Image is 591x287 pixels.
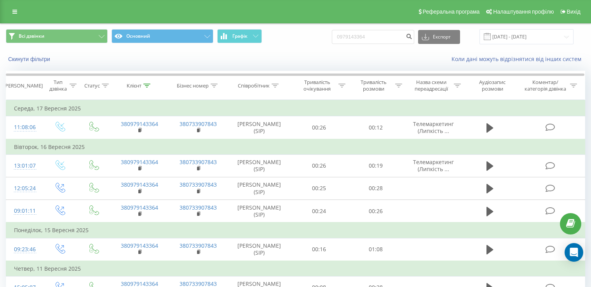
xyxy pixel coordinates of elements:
div: Клієнт [127,82,141,89]
span: Телемаркетинг (Липкість ... [413,158,454,173]
td: [PERSON_NAME] (SIP) [228,154,291,177]
div: Коментар/категорія дзвінка [523,79,568,92]
td: 00:26 [291,116,347,139]
td: [PERSON_NAME] (SIP) [228,116,291,139]
div: Тривалість розмови [354,79,393,92]
td: Четвер, 11 Вересня 2025 [6,261,585,276]
span: Налаштування профілю [493,9,554,15]
td: 00:25 [291,177,347,199]
td: 00:28 [347,177,404,199]
td: 00:16 [291,238,347,261]
a: 380979143364 [121,181,158,188]
input: Пошук за номером [332,30,414,44]
td: 00:26 [291,154,347,177]
a: 380979143364 [121,242,158,249]
span: Телемаркетинг (Липкість ... [413,120,454,135]
div: 11:08:06 [14,120,35,135]
a: 380733907843 [180,158,217,166]
div: Бізнес номер [177,82,209,89]
td: Вівторок, 16 Вересня 2025 [6,139,585,155]
span: Вихід [567,9,581,15]
div: [PERSON_NAME] [3,82,43,89]
div: Тривалість очікування [298,79,337,92]
div: 12:05:24 [14,181,35,196]
div: Співробітник [238,82,270,89]
a: 380979143364 [121,158,158,166]
button: Основний [112,29,213,43]
div: Аудіозапис розмови [470,79,515,92]
span: Всі дзвінки [19,33,44,39]
button: Всі дзвінки [6,29,108,43]
span: Графік [232,33,248,39]
a: 380733907843 [180,242,217,249]
button: Графік [217,29,262,43]
a: 380979143364 [121,204,158,211]
td: [PERSON_NAME] (SIP) [228,238,291,261]
td: 00:26 [347,200,404,223]
a: 380733907843 [180,204,217,211]
button: Скинути фільтри [6,56,54,63]
div: 13:01:07 [14,158,35,173]
div: Статус [84,82,100,89]
div: Open Intercom Messenger [565,243,583,262]
div: Тип дзвінка [49,79,67,92]
span: Реферальна програма [423,9,480,15]
a: Коли дані можуть відрізнятися вiд інших систем [452,55,585,63]
button: Експорт [418,30,460,44]
a: 380733907843 [180,120,217,128]
div: Назва схеми переадресації [411,79,452,92]
div: 09:23:46 [14,242,35,257]
td: 00:19 [347,154,404,177]
td: [PERSON_NAME] (SIP) [228,177,291,199]
td: Понеділок, 15 Вересня 2025 [6,222,585,238]
td: Середа, 17 Вересня 2025 [6,101,585,116]
a: 380979143364 [121,120,158,128]
td: 00:12 [347,116,404,139]
td: [PERSON_NAME] (SIP) [228,200,291,223]
div: 09:01:11 [14,203,35,219]
td: 00:24 [291,200,347,223]
a: 380733907843 [180,181,217,188]
td: 01:08 [347,238,404,261]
